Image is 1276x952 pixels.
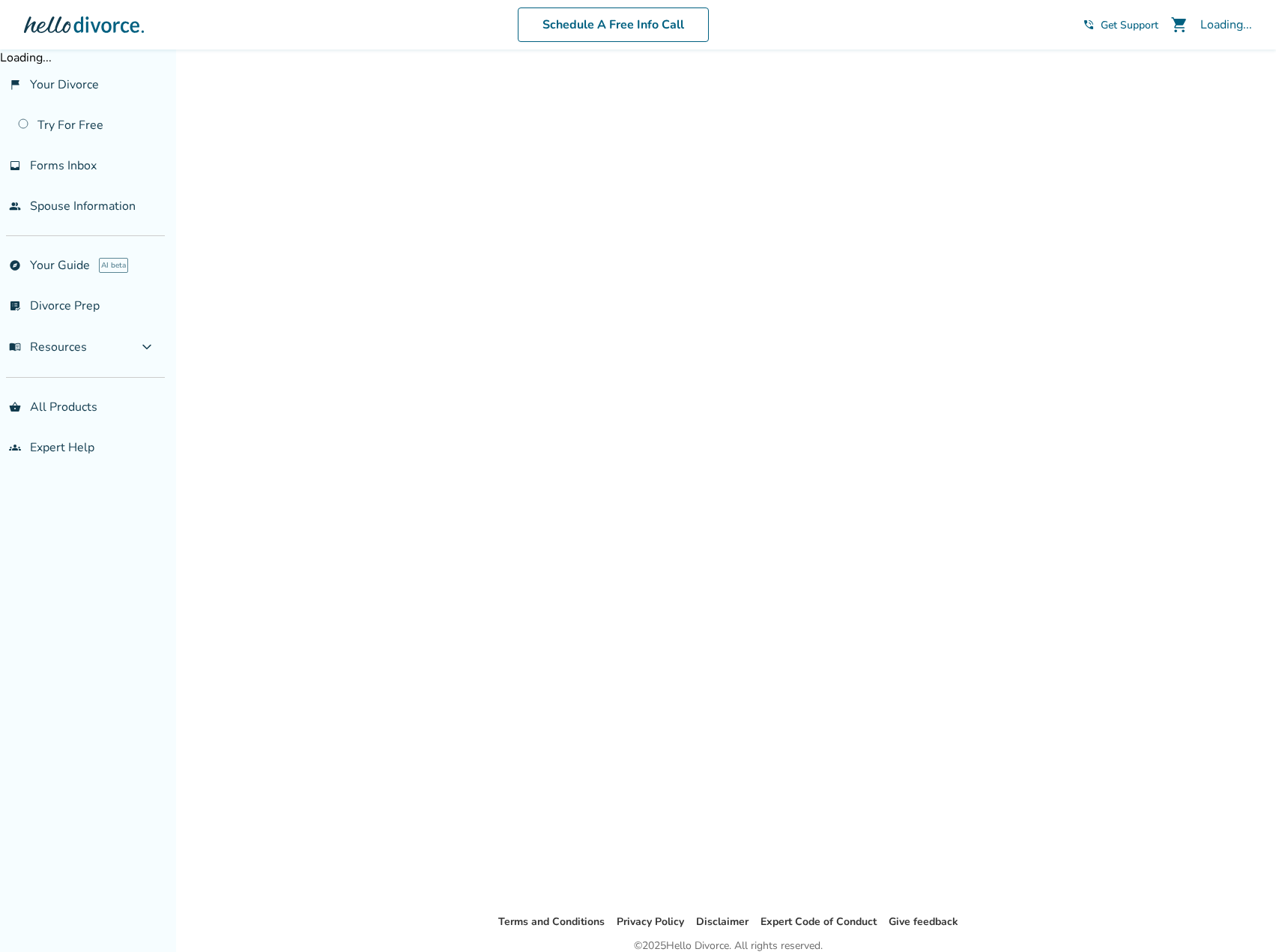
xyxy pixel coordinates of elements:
[761,915,877,929] a: Expert Code of Conduct
[1170,16,1188,34] span: shopping_cart
[9,79,21,91] span: flag_2
[9,160,21,172] span: inbox
[1083,19,1095,31] span: phone_in_talk
[1101,18,1158,32] span: Get Support
[696,913,749,931] li: Disclaimer
[30,157,97,174] span: Forms Inbox
[9,442,21,454] span: groups
[518,7,709,42] a: Schedule A Free Info Call
[9,300,21,312] span: list_alt_check
[138,338,156,356] span: expand_more
[617,915,684,929] a: Privacy Policy
[9,341,21,353] span: menu_book
[9,339,87,355] span: Resources
[9,259,21,271] span: explore
[498,915,605,929] a: Terms and Conditions
[1200,16,1252,33] div: Loading...
[9,200,21,212] span: people
[1083,18,1158,32] a: phone_in_talkGet Support
[9,401,21,413] span: shopping_basket
[889,913,958,931] li: Give feedback
[99,258,128,273] span: AI beta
